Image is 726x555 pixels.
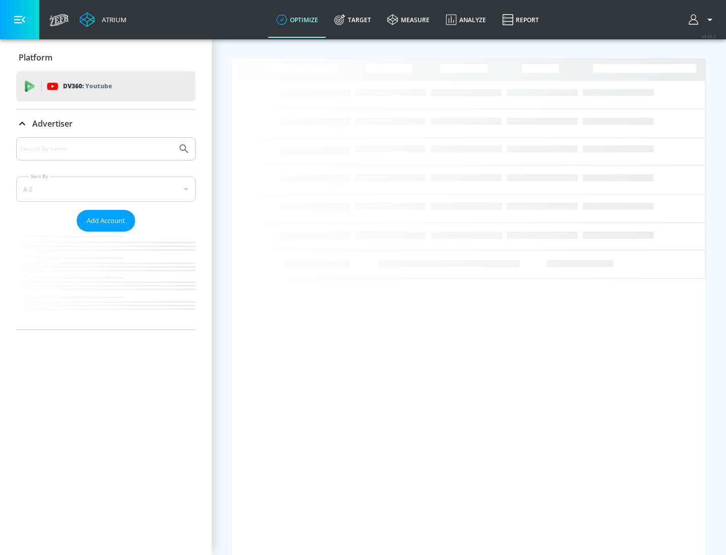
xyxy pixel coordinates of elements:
div: Platform [16,43,196,72]
a: Target [326,2,379,38]
p: Advertiser [32,118,73,129]
p: Youtube [85,81,112,91]
a: Report [494,2,547,38]
a: Atrium [80,12,127,27]
span: v 4.22.2 [702,33,716,39]
nav: list of Advertiser [16,232,196,329]
span: Add Account [87,215,125,227]
div: A-Z [16,177,196,202]
a: Analyze [438,2,494,38]
p: Platform [19,52,52,63]
input: Search by name [20,142,173,155]
label: Sort By [29,173,50,180]
a: measure [379,2,438,38]
div: Atrium [98,15,127,24]
div: Advertiser [16,137,196,329]
a: optimize [268,2,326,38]
p: DV360: [63,81,112,92]
div: DV360: Youtube [16,71,196,101]
div: Advertiser [16,109,196,138]
button: Add Account [77,210,135,232]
